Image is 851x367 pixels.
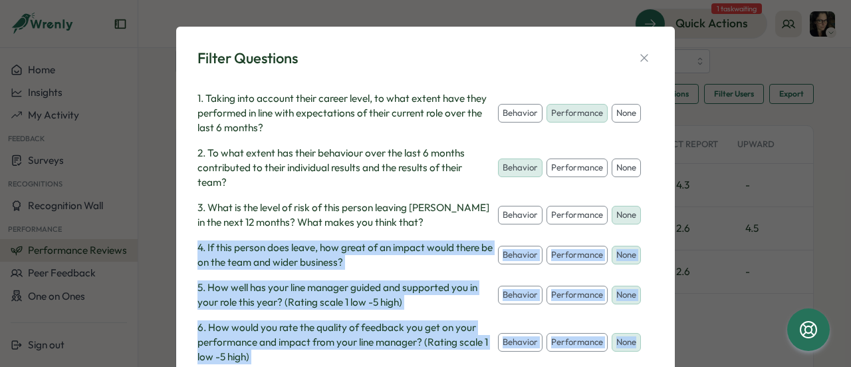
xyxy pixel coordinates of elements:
[547,206,608,224] button: performance
[197,91,493,135] p: 1. Taking into account their career level, to what extent have they performed in line with expect...
[612,159,641,177] button: none
[197,240,493,270] p: 4. If this person does leave, how great of an impact would there be on the team and wider business?
[498,286,543,304] button: behavior
[498,246,543,264] button: behavior
[547,246,608,264] button: performance
[197,48,298,69] div: Filter Questions
[197,146,493,190] p: 2. To what extent has their behaviour over the last 6 months contributed to their individual resu...
[547,159,608,177] button: performance
[498,206,543,224] button: behavior
[498,104,543,123] button: behavior
[197,200,493,230] p: 3. What is the level of risk of this person leaving [PERSON_NAME] in the next 12 months? What mak...
[498,159,543,177] button: behavior
[612,286,641,304] button: none
[612,206,641,224] button: none
[547,286,608,304] button: performance
[612,246,641,264] button: none
[612,333,641,352] button: none
[197,280,493,310] p: 5. How well has your line manager guided and supported you in your role this year? (Rating scale ...
[197,320,493,364] p: 6. How would you rate the quality of feedback you get on your performance and impact from your li...
[498,333,543,352] button: behavior
[547,333,608,352] button: performance
[612,104,641,123] button: none
[547,104,608,123] button: performance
